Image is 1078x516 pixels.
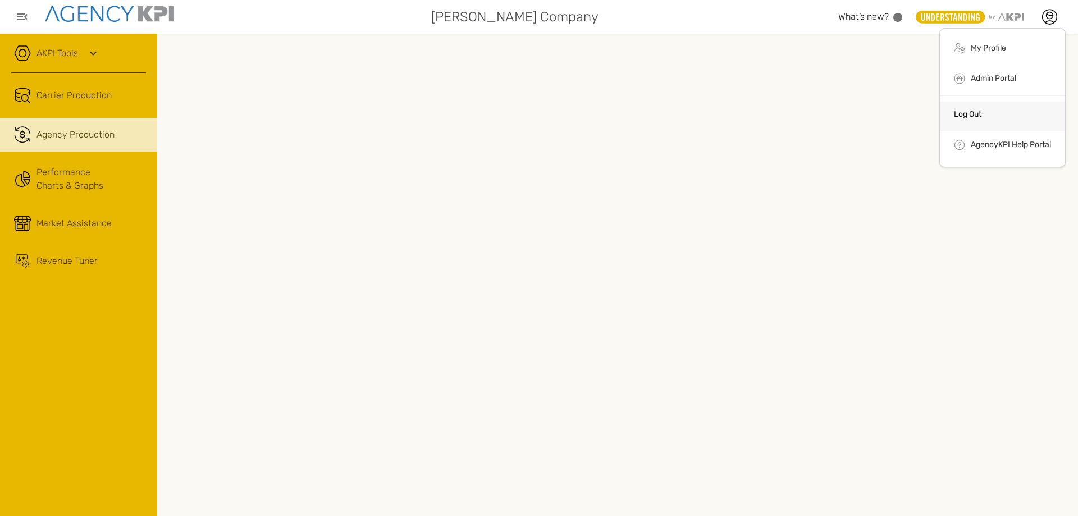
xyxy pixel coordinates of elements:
span: [PERSON_NAME] Company [431,7,599,27]
span: Market Assistance [36,217,112,230]
a: Log Out [954,109,981,119]
span: Carrier Production [36,89,112,102]
span: What’s new? [838,11,889,22]
a: Admin Portal [971,74,1016,83]
a: AKPI Tools [36,47,78,60]
a: My Profile [971,43,1006,53]
span: Revenue Tuner [36,254,98,268]
a: AgencyKPI Help Portal [971,140,1051,149]
img: agencykpi-logo-550x69-2d9e3fa8.png [45,6,174,22]
span: Agency Production [36,128,115,141]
